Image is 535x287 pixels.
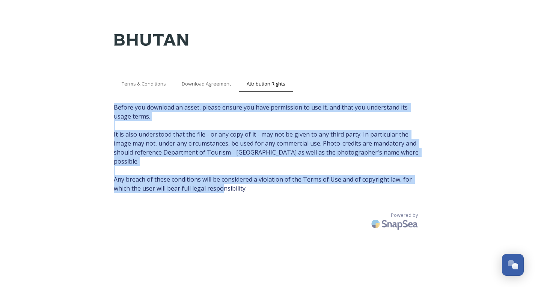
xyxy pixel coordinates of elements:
button: Open Chat [502,254,524,276]
span: Attribution Rights [247,80,285,87]
img: Kingdom-of-Bhutan-Logo.png [114,19,189,61]
span: Terms & Conditions [122,80,166,87]
span: Powered by [391,212,418,219]
span: Before you download an asset, please ensure you have permission to use it, and that you understan... [114,103,422,193]
img: SnapSea Logo [369,215,422,233]
span: Download Agreement [182,80,231,87]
